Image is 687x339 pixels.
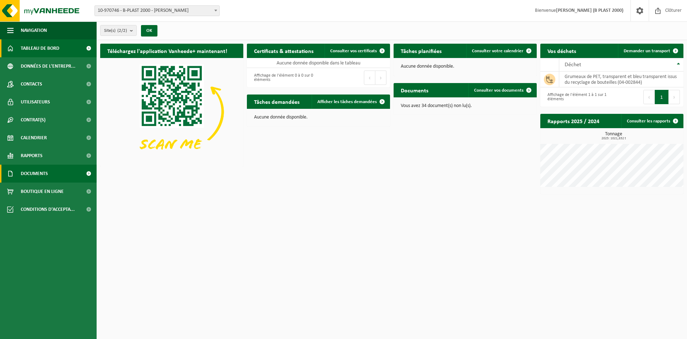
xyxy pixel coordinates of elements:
h2: Tâches planifiées [394,44,449,58]
div: Affichage de l'élément 0 à 0 sur 0 éléments [250,70,315,86]
span: 10-970746 - B-PLAST 2000 - Aurich [95,6,219,16]
span: Navigation [21,21,47,39]
img: Download de VHEPlus App [100,58,243,165]
span: Contacts [21,75,42,93]
h2: Tâches demandées [247,95,307,108]
span: Calendrier [21,129,47,147]
h2: Téléchargez l'application Vanheede+ maintenant! [100,44,234,58]
a: Consulter vos certificats [325,44,389,58]
div: Affichage de l'élément 1 à 1 sur 1 éléments [544,89,608,105]
span: 2025: 1021,832 t [544,137,683,140]
button: Site(s)(2/2) [100,25,137,36]
count: (2/2) [117,28,127,33]
h2: Vos déchets [540,44,583,58]
span: Consulter vos certificats [330,49,377,53]
span: Déchet [565,62,581,68]
span: Boutique en ligne [21,183,64,200]
a: Consulter les rapports [621,114,683,128]
span: Afficher les tâches demandées [317,100,377,104]
span: Consulter vos documents [474,88,523,93]
span: Données de l'entrepr... [21,57,75,75]
span: Site(s) [104,25,127,36]
span: Utilisateurs [21,93,50,111]
a: Consulter vos documents [468,83,536,97]
button: 1 [655,90,669,104]
p: Aucune donnée disponible. [401,64,530,69]
h2: Documents [394,83,435,97]
span: Tableau de bord [21,39,59,57]
h3: Tonnage [544,132,683,140]
p: Aucune donnée disponible. [254,115,383,120]
button: OK [141,25,157,37]
p: Vous avez 34 document(s) non lu(s). [401,103,530,108]
button: Previous [364,71,375,85]
a: Demander un transport [618,44,683,58]
a: Afficher les tâches demandées [312,95,389,109]
a: Consulter votre calendrier [466,44,536,58]
span: Demander un transport [624,49,670,53]
button: Next [375,71,386,85]
span: 10-970746 - B-PLAST 2000 - Aurich [94,5,220,16]
td: Grumeaux de PET, transparent et bleu transparent issus du recyclage de bouteilles (04-002844) [559,72,683,87]
span: Contrat(s) [21,111,45,129]
span: Conditions d'accepta... [21,200,75,218]
span: Documents [21,165,48,183]
td: Aucune donnée disponible dans le tableau [247,58,390,68]
strong: [PERSON_NAME] (B PLAST 2000) [556,8,623,13]
button: Next [669,90,680,104]
h2: Certificats & attestations [247,44,321,58]
span: Consulter votre calendrier [472,49,523,53]
h2: Rapports 2025 / 2024 [540,114,606,128]
button: Previous [643,90,655,104]
span: Rapports [21,147,43,165]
